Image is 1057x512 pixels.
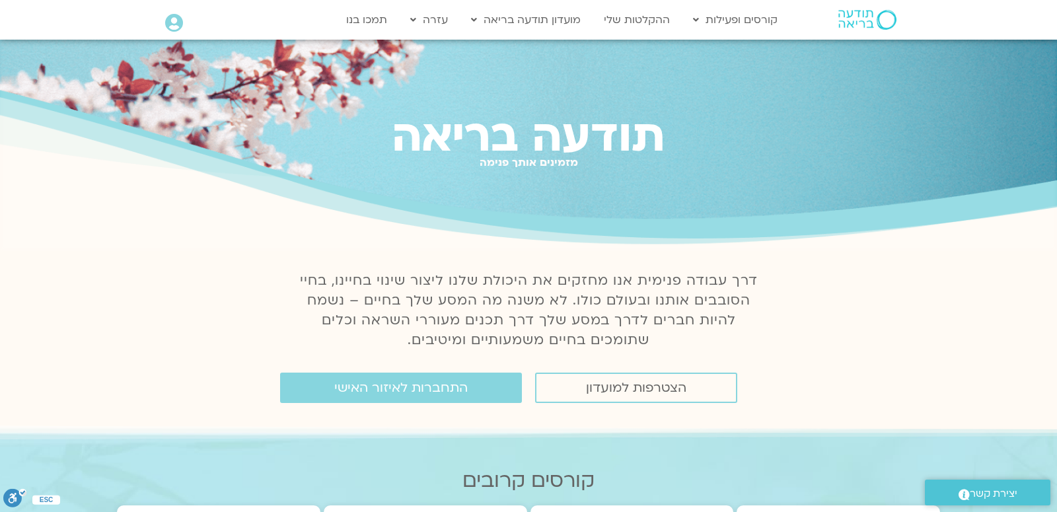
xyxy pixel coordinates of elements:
[464,7,587,32] a: מועדון תודעה בריאה
[404,7,455,32] a: עזרה
[334,381,468,395] span: התחברות לאיזור האישי
[117,469,940,492] h2: קורסים קרובים
[970,485,1017,503] span: יצירת קשר
[686,7,784,32] a: קורסים ופעילות
[925,480,1050,505] a: יצירת קשר
[292,271,765,350] p: דרך עבודה פנימית אנו מחזקים את היכולת שלנו ליצור שינוי בחיינו, בחיי הסובבים אותנו ובעולם כולו. לא...
[597,7,676,32] a: ההקלטות שלי
[535,373,737,403] a: הצטרפות למועדון
[838,10,896,30] img: תודעה בריאה
[280,373,522,403] a: התחברות לאיזור האישי
[340,7,394,32] a: תמכו בנו
[586,381,686,395] span: הצטרפות למועדון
